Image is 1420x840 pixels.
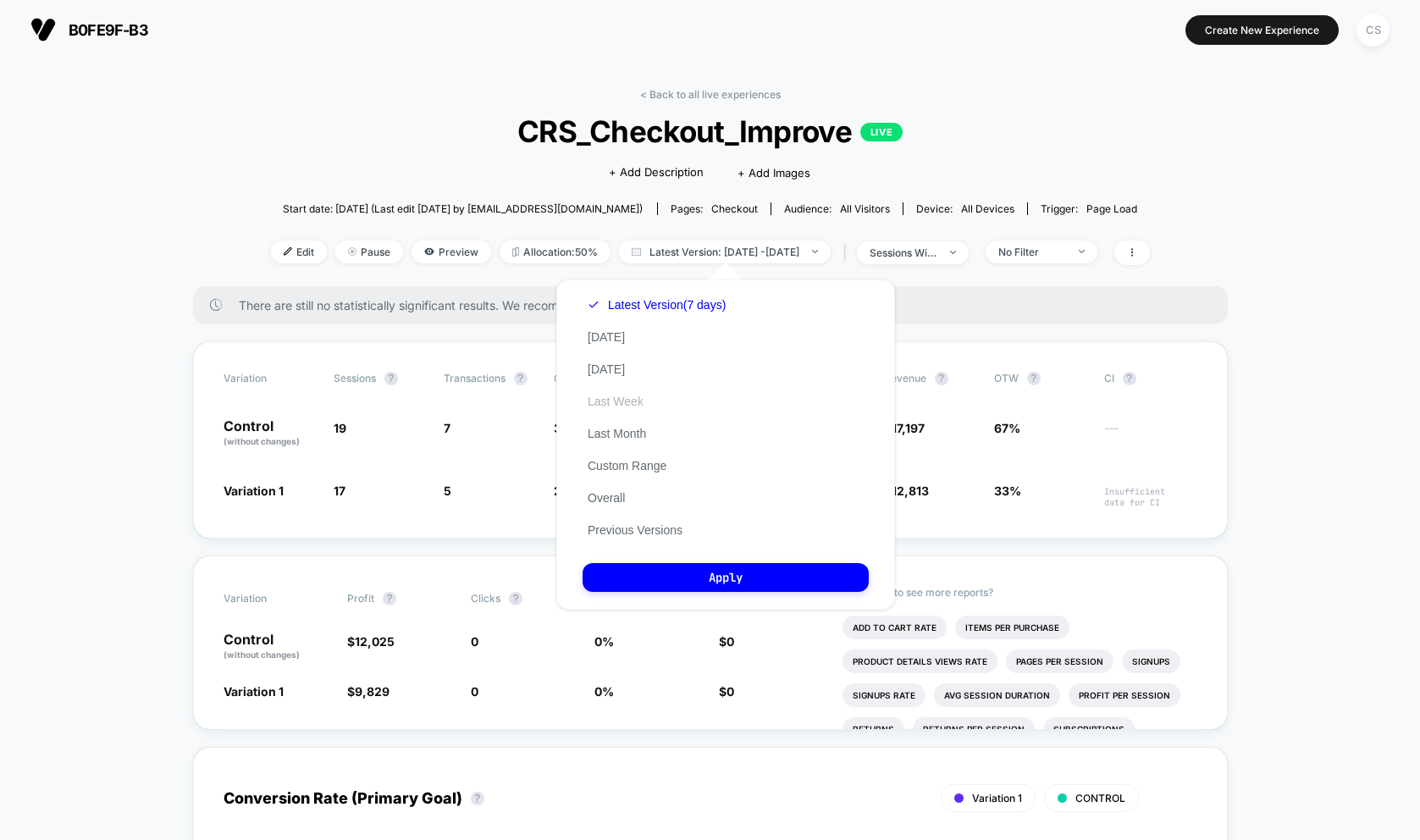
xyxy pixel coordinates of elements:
li: Avg Session Duration [934,683,1060,707]
img: end [1079,250,1085,253]
span: checkout [711,202,758,215]
button: ? [1123,372,1136,385]
img: Visually logo [30,17,56,42]
img: end [950,251,956,254]
span: 0 [471,634,478,649]
img: end [348,247,356,256]
button: ? [509,592,522,605]
div: CS [1356,14,1390,47]
span: 67% [994,421,1020,435]
span: Clicks [471,592,500,605]
img: calendar [632,247,641,256]
p: LIVE [860,123,903,141]
button: ? [384,372,398,385]
button: Previous Versions [583,522,688,538]
button: ? [383,592,396,605]
span: 7 [444,421,450,435]
span: Variation [224,372,317,385]
span: Variation 1 [224,684,284,699]
button: Overall [583,490,630,506]
span: Preview [412,240,491,263]
span: Insufficient data for CI [1104,486,1197,508]
span: --- [1104,423,1197,448]
li: Pages Per Session [1006,649,1113,673]
span: CRS_Checkout_Improve [314,113,1105,149]
li: Subscriptions [1043,717,1135,741]
button: Latest Version(7 days) [583,297,731,312]
span: 12,813 [892,484,929,498]
button: Create New Experience [1185,15,1339,45]
span: Allocation: 50% [500,240,611,263]
span: Pause [335,240,403,263]
span: Transactions [444,372,506,384]
li: Product Details Views Rate [843,649,997,673]
span: 19 [334,421,346,435]
span: Latest Version: [DATE] - [DATE] [619,240,831,263]
span: b0fe9f-b3 [69,21,148,39]
button: b0fe9f-b3 [25,16,153,43]
span: (without changes) [224,649,300,660]
span: 17 [334,484,345,498]
span: $ [347,684,390,699]
button: [DATE] [583,362,630,377]
div: sessions with impression [870,246,937,259]
span: 5 [444,484,451,498]
div: Trigger: [1041,202,1137,215]
button: CS [1351,13,1395,47]
button: Custom Range [583,458,671,473]
span: 0 % [594,684,614,699]
span: 17,197 [892,421,925,435]
a: < Back to all live experiences [640,88,781,101]
span: + Add Images [738,166,810,180]
p: Would like to see more reports? [843,586,1197,599]
span: Variation 1 [972,792,1022,804]
span: CONTROL [1075,792,1125,804]
span: OTW [994,372,1087,385]
button: Last Month [583,426,651,441]
li: Items Per Purchase [955,616,1069,639]
span: Edit [271,240,327,263]
span: CI [1104,372,1197,385]
p: Control [224,633,330,661]
span: 0 % [594,634,614,649]
button: ? [514,372,528,385]
li: Add To Cart Rate [843,616,947,639]
img: end [812,250,818,253]
li: Returns [843,717,904,741]
button: [DATE] [583,329,630,345]
img: edit [284,247,292,256]
button: Apply [583,563,869,592]
span: $ [347,634,395,649]
span: | [839,240,857,265]
span: 0 [727,684,734,699]
span: 9,829 [355,684,390,699]
span: Device: [903,202,1027,215]
button: ? [935,372,948,385]
div: No Filter [998,246,1066,258]
div: Audience: [784,202,890,215]
span: Page Load [1086,202,1137,215]
button: ? [471,792,484,805]
span: 0 [727,634,734,649]
span: All Visitors [840,202,890,215]
span: Variation 1 [224,484,284,498]
span: $ [719,684,734,699]
span: (without changes) [224,436,300,446]
li: Signups [1122,649,1180,673]
span: $ [719,634,734,649]
span: 0 [471,684,478,699]
li: Profit Per Session [1069,683,1180,707]
span: all devices [961,202,1014,215]
span: Profit [347,592,374,605]
span: $ [884,484,929,498]
span: 33% [994,484,1021,498]
span: Start date: [DATE] (Last edit [DATE] by [EMAIL_ADDRESS][DOMAIN_NAME]) [283,202,643,215]
button: ? [1027,372,1041,385]
span: Variation [224,586,317,611]
p: Control [224,419,317,448]
span: 12,025 [355,634,395,649]
span: + Add Description [609,164,704,181]
li: Returns Per Session [913,717,1035,741]
li: Signups Rate [843,683,925,707]
span: $ [884,421,925,435]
